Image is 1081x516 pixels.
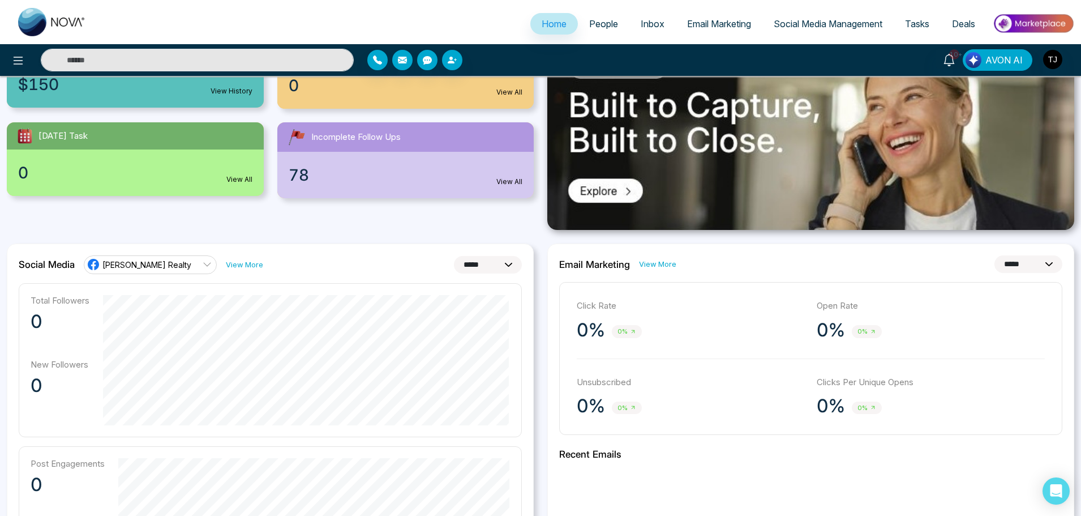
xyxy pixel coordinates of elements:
[589,18,618,29] span: People
[817,300,1045,313] p: Open Rate
[16,127,34,145] img: todayTask.svg
[226,174,252,185] a: View All
[102,259,191,270] span: [PERSON_NAME] Realty
[271,122,541,198] a: Incomplete Follow Ups78View All
[936,49,963,69] a: 10+
[639,259,676,270] a: View More
[941,13,986,35] a: Deals
[612,325,642,338] span: 0%
[817,319,845,342] p: 0%
[31,458,105,469] p: Post Engagements
[547,32,1074,230] img: .
[577,376,805,389] p: Unsubscribed
[852,402,882,415] span: 0%
[496,177,522,187] a: View All
[530,13,578,35] a: Home
[31,295,89,306] p: Total Followers
[817,395,845,417] p: 0%
[18,8,86,36] img: Nova CRM Logo
[963,49,1032,71] button: AVON AI
[852,325,882,338] span: 0%
[676,13,762,35] a: Email Marketing
[311,131,401,144] span: Incomplete Follow Ups
[496,87,522,97] a: View All
[1043,50,1062,69] img: User Avatar
[31,310,89,333] p: 0
[629,13,676,35] a: Inbox
[774,18,882,29] span: Social Media Management
[577,395,605,417] p: 0%
[18,73,59,96] span: $150
[905,18,929,29] span: Tasks
[952,18,975,29] span: Deals
[762,13,894,35] a: Social Media Management
[19,259,75,270] h2: Social Media
[38,130,88,143] span: [DATE] Task
[687,18,751,29] span: Email Marketing
[542,18,567,29] span: Home
[18,161,28,185] span: 0
[559,449,1062,460] h2: Recent Emails
[226,259,263,270] a: View More
[286,127,307,147] img: followUps.svg
[949,49,959,59] span: 10+
[577,319,605,342] p: 0%
[31,374,89,397] p: 0
[31,359,89,370] p: New Followers
[612,402,642,415] span: 0%
[577,300,805,313] p: Click Rate
[1043,477,1070,505] div: Open Intercom Messenger
[894,13,941,35] a: Tasks
[289,74,299,97] span: 0
[289,163,309,187] span: 78
[211,86,252,96] a: View History
[31,474,105,496] p: 0
[578,13,629,35] a: People
[641,18,664,29] span: Inbox
[992,11,1074,36] img: Market-place.gif
[559,259,630,270] h2: Email Marketing
[966,52,981,68] img: Lead Flow
[985,53,1023,67] span: AVON AI
[817,376,1045,389] p: Clicks Per Unique Opens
